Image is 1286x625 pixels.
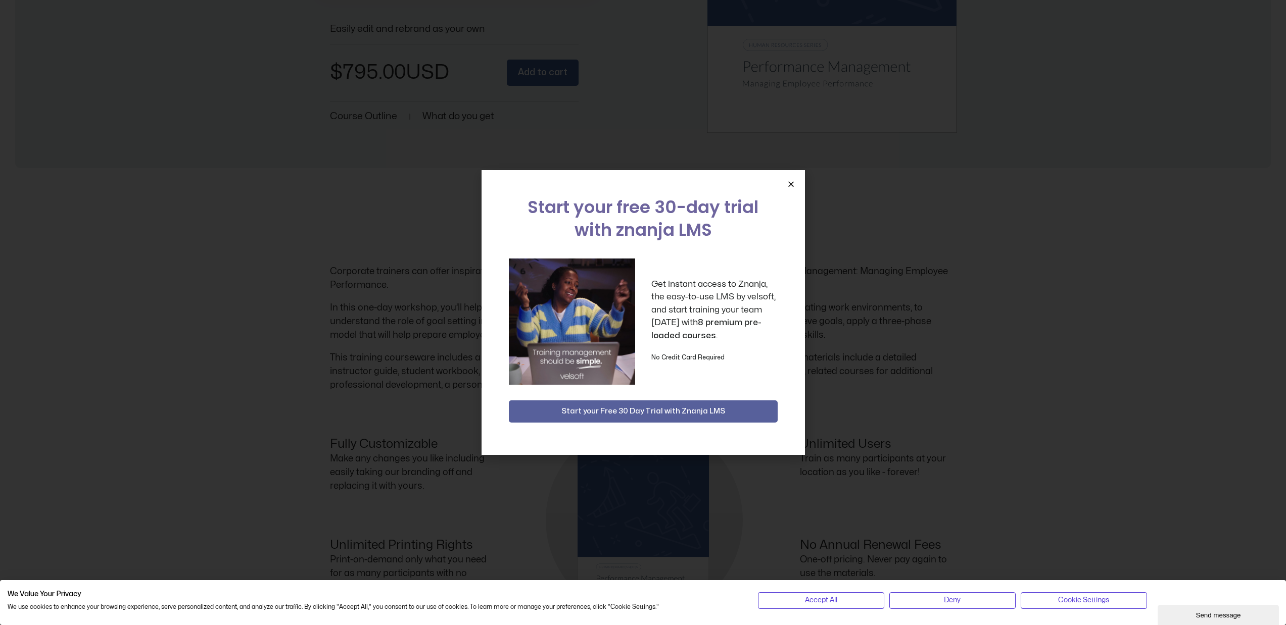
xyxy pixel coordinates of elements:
[651,318,761,340] strong: 8 premium pre-loaded courses
[651,278,778,342] p: Get instant access to Znanja, the easy-to-use LMS by velsoft, and start training your team [DATE]...
[8,603,743,611] p: We use cookies to enhance your browsing experience, serve personalized content, and analyze our t...
[561,405,725,418] span: Start your Free 30 Day Trial with Znanja LMS
[509,196,778,241] h2: Start your free 30-day trial with znanja LMS
[805,595,837,606] span: Accept All
[787,180,795,188] a: Close
[1058,595,1109,606] span: Cookie Settings
[8,590,743,599] h2: We Value Your Privacy
[758,592,884,608] button: Accept all cookies
[509,400,778,423] button: Start your Free 30 Day Trial with Znanja LMS
[944,595,961,606] span: Deny
[889,592,1016,608] button: Deny all cookies
[651,354,725,360] strong: No Credit Card Required
[1021,592,1147,608] button: Adjust cookie preferences
[1158,603,1281,625] iframe: chat widget
[509,258,635,385] img: a woman sitting at her laptop dancing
